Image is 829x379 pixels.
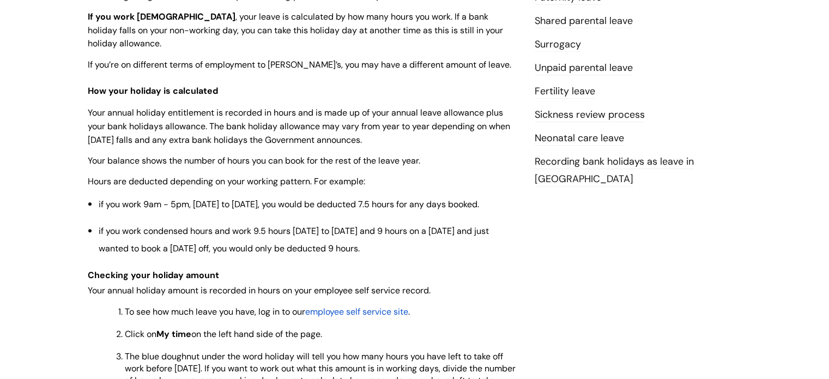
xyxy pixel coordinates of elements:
span: Your annual holiday entitlement is recorded in hours and is made up of your annual leave allowanc... [88,107,510,146]
span: How your holiday is calculated [88,85,218,97]
a: Fertility leave [535,85,595,99]
a: Neonatal care leave [535,131,624,146]
span: on the left hand side of the page. [191,328,322,340]
a: employee self service site [305,306,408,317]
span: Checking your holiday amount [88,269,219,281]
span: . [408,306,410,317]
span: If you’re on different terms of employment to [PERSON_NAME]’s, you may have a different amount of... [88,59,511,70]
span: To see how much leave you have, log in to our [125,306,305,317]
strong: If you work [DEMOGRAPHIC_DATA] [88,11,235,22]
span: Click on [125,328,156,340]
span: if you work 9am - 5pm, [DATE] to [DATE], you would be deducted 7.5 hours for any days booked. [99,198,479,210]
span: if you work condensed hours and work 9.5 hours [DATE] to [DATE] and 9 hours on a [DATE] and just ... [99,225,489,254]
span: Your annual holiday amount is recorded in hours on your employee self service record. [88,285,431,296]
a: Unpaid parental leave [535,61,633,75]
a: Recording bank holidays as leave in [GEOGRAPHIC_DATA] [535,155,694,187]
span: Hours are deducted depending on your working pattern. For example: [88,176,365,187]
a: Sickness review process [535,108,645,122]
span: Your balance shows the number of hours you can book for the rest of the leave year. [88,155,420,166]
span: , your leave is calculated by how many hours you work. If a bank holiday falls on your non-workin... [88,11,503,50]
a: Surrogacy [535,38,581,52]
a: Shared parental leave [535,14,633,28]
span: My time [156,328,191,340]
